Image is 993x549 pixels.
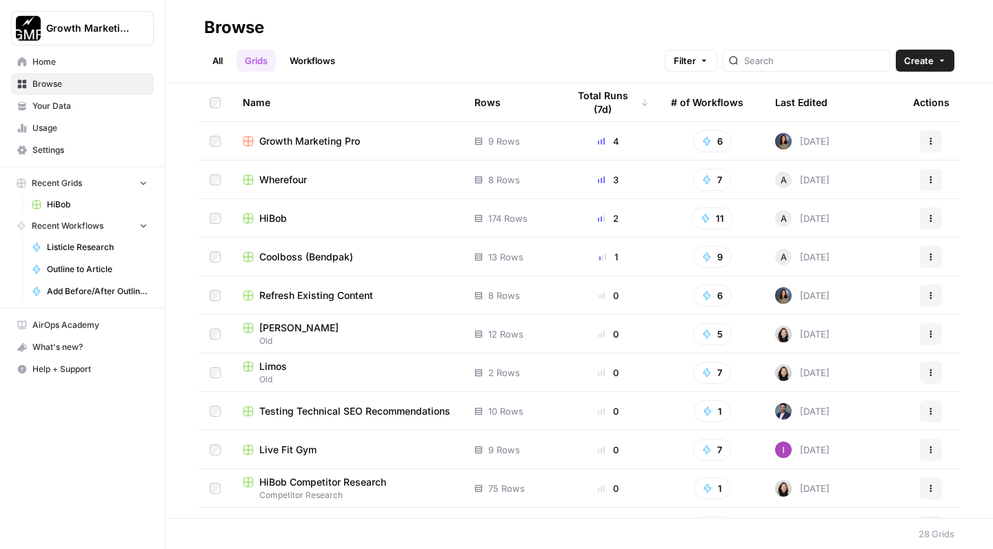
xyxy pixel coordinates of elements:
[693,323,732,345] button: 5
[674,54,696,68] span: Filter
[259,404,450,418] span: Testing Technical SEO Recommendations
[46,21,130,35] span: Growth Marketing Pro
[243,475,452,501] a: HiBob Competitor ResearchCompetitor Research
[568,289,649,302] div: 0
[904,54,934,68] span: Create
[775,133,792,149] img: q840ambyqsdkpt4363qgssii3vef
[204,17,264,39] div: Browse
[243,134,452,148] a: Growth Marketing Pro
[259,443,317,457] span: Live Fit Gym
[243,404,452,418] a: Testing Technical SEO Recommendations
[32,56,148,68] span: Home
[243,321,452,347] a: [PERSON_NAME]Old
[12,337,153,358] div: What's new?
[204,50,231,72] a: All
[775,403,792,419] img: jrd6ikup9gpyh0upjqburideahnd
[259,173,307,187] span: Wherefour
[896,50,954,72] button: Create
[259,134,360,148] span: Growth Marketing Pro
[243,83,452,121] div: Name
[47,198,148,211] span: HiBob
[32,122,148,134] span: Usage
[474,83,501,121] div: Rows
[32,363,148,375] span: Help + Support
[11,51,154,73] a: Home
[488,134,520,148] span: 9 Rows
[488,211,528,225] span: 174 Rows
[568,327,649,341] div: 0
[568,173,649,187] div: 3
[665,50,717,72] button: Filter
[775,403,830,419] div: [DATE]
[243,211,452,225] a: HiBob
[11,336,154,358] button: What's new?
[693,246,732,268] button: 9
[488,289,520,302] span: 8 Rows
[32,78,148,90] span: Browse
[16,16,41,41] img: Growth Marketing Pro Logo
[11,358,154,380] button: Help + Support
[243,335,452,347] span: Old
[32,144,148,156] span: Settings
[781,173,787,187] span: A
[693,169,731,191] button: 7
[775,364,830,381] div: [DATE]
[259,211,287,225] span: HiBob
[237,50,276,72] a: Grids
[775,287,830,304] div: [DATE]
[694,400,731,422] button: 1
[775,326,792,342] img: t5ef5oef8zpw1w4g2xghobes91mw
[243,289,452,302] a: Refresh Existing Content
[671,83,743,121] div: # of Workflows
[47,263,148,276] span: Outline to Article
[26,258,154,280] a: Outline to Article
[781,211,787,225] span: A
[775,249,830,265] div: [DATE]
[775,480,792,497] img: t5ef5oef8zpw1w4g2xghobes91mw
[47,285,148,298] span: Add Before/After Outline to KB
[568,481,649,495] div: 0
[694,477,731,499] button: 1
[775,172,830,188] div: [DATE]
[259,321,339,335] span: [PERSON_NAME]
[26,194,154,216] a: HiBob
[259,475,386,489] span: HiBob Competitor Research
[488,443,520,457] span: 9 Rows
[32,220,103,232] span: Recent Workflows
[243,443,452,457] a: Live Fit Gym
[281,50,343,72] a: Workflows
[913,83,950,121] div: Actions
[11,117,154,139] a: Usage
[568,250,649,264] div: 1
[47,241,148,253] span: Listicle Research
[775,364,792,381] img: t5ef5oef8zpw1w4g2xghobes91mw
[775,326,830,342] div: [DATE]
[775,133,830,149] div: [DATE]
[744,54,884,68] input: Search
[11,95,154,117] a: Your Data
[488,481,525,495] span: 75 Rows
[11,314,154,336] a: AirOps Academy
[568,134,649,148] div: 4
[781,250,787,264] span: A
[243,489,452,501] span: Competitor Research
[693,284,732,307] button: 6
[488,173,520,187] span: 8 Rows
[488,366,520,380] span: 2 Rows
[775,83,827,121] div: Last Edited
[568,366,649,380] div: 0
[775,210,830,227] div: [DATE]
[488,327,523,341] span: 12 Rows
[693,362,731,384] button: 7
[259,250,353,264] span: Coolboss (Bendpak)
[693,439,731,461] button: 7
[11,73,154,95] a: Browse
[11,11,154,45] button: Workspace: Growth Marketing Pro
[775,287,792,304] img: q840ambyqsdkpt4363qgssii3vef
[32,100,148,112] span: Your Data
[32,177,82,189] span: Recent Grids
[259,360,287,373] span: Limos
[693,130,732,152] button: 6
[26,236,154,258] a: Listicle Research
[243,250,452,264] a: Coolboss (Bendpak)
